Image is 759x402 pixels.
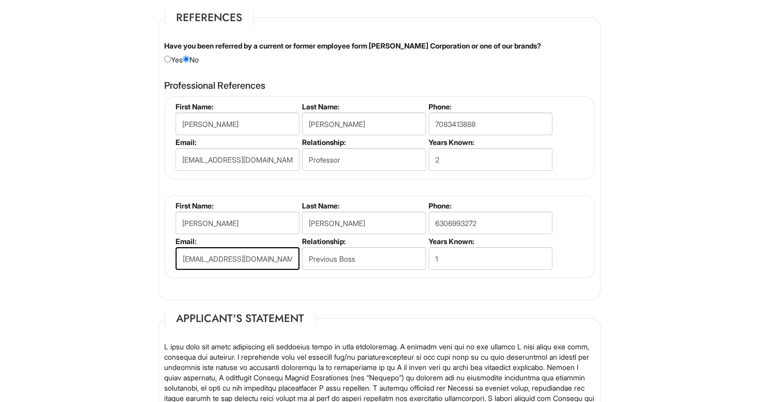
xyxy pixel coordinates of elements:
[164,41,541,51] label: Have you been referred by a current or former employee form [PERSON_NAME] Corporation or one of o...
[429,102,551,111] label: Phone:
[164,81,595,91] h4: Professional References
[429,237,551,246] label: Years Known:
[429,201,551,210] label: Phone:
[302,102,424,111] label: Last Name:
[164,311,316,326] legend: Applicant's Statement
[156,41,603,65] div: Yes No
[302,201,424,210] label: Last Name:
[176,138,298,147] label: Email:
[176,237,298,246] label: Email:
[302,237,424,246] label: Relationship:
[302,138,424,147] label: Relationship:
[164,10,254,25] legend: References
[176,102,298,111] label: First Name:
[176,201,298,210] label: First Name:
[429,138,551,147] label: Years Known:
